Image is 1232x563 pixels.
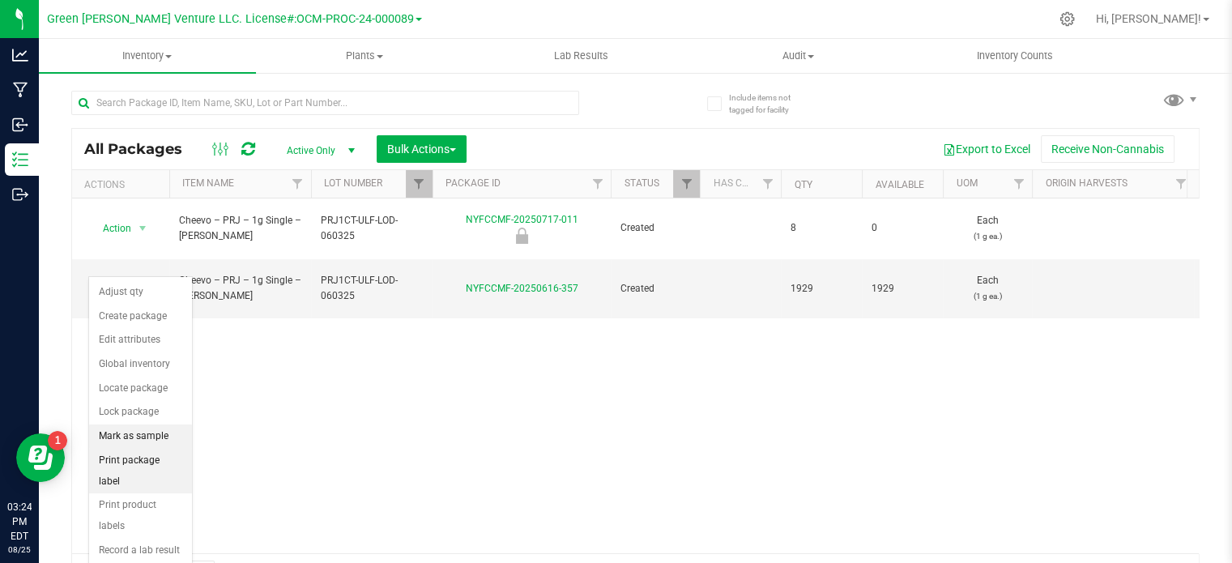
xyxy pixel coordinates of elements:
[955,49,1075,63] span: Inventory Counts
[932,135,1041,163] button: Export to Excel
[47,12,414,26] span: Green [PERSON_NAME] Venture LLC. License#:OCM-PROC-24-000089
[89,449,192,493] li: Print package label
[88,217,132,240] span: Action
[754,170,781,198] a: Filter
[284,170,311,198] a: Filter
[39,39,256,73] a: Inventory
[791,220,852,236] span: 8
[1057,11,1077,27] div: Manage settings
[12,117,28,133] inline-svg: Inbound
[182,177,234,189] a: Item Name
[794,179,812,190] a: Qty
[445,177,501,189] a: Package ID
[673,170,700,198] a: Filter
[89,400,192,424] li: Lock package
[89,493,192,538] li: Print product labels
[953,213,1022,244] span: Each
[12,186,28,203] inline-svg: Outbound
[406,170,433,198] a: Filter
[321,213,423,244] span: PRJ1CT-ULF-LOD-060325
[466,214,578,225] a: NYFCCMF-20250717-011
[953,273,1022,304] span: Each
[12,82,28,98] inline-svg: Manufacturing
[906,39,1123,73] a: Inventory Counts
[133,217,153,240] span: select
[532,49,630,63] span: Lab Results
[729,92,810,116] span: Include items not tagged for facility
[39,49,256,63] span: Inventory
[956,177,977,189] a: UOM
[377,135,467,163] button: Bulk Actions
[620,220,690,236] span: Created
[84,179,163,190] div: Actions
[179,213,301,244] span: Cheevo – PRJ – 1g Single – [PERSON_NAME]
[1041,135,1174,163] button: Receive Non-Cannabis
[1167,170,1194,198] a: Filter
[89,305,192,329] li: Create package
[1096,12,1201,25] span: Hi, [PERSON_NAME]!
[872,220,933,236] span: 0
[387,143,456,156] span: Bulk Actions
[179,273,301,304] span: Cheevo – PRJ – 1g Single – [PERSON_NAME]
[620,281,690,296] span: Created
[256,39,473,73] a: Plants
[7,544,32,556] p: 08/25
[89,377,192,401] li: Locate package
[1005,170,1032,198] a: Filter
[89,328,192,352] li: Edit attributes
[584,170,611,198] a: Filter
[690,49,906,63] span: Audit
[1045,177,1127,189] a: Origin Harvests
[89,352,192,377] li: Global inventory
[875,179,923,190] a: Available
[324,177,382,189] a: Lot Number
[689,39,906,73] a: Audit
[953,228,1022,244] p: (1 g ea.)
[953,288,1022,304] p: (1 g ea.)
[257,49,472,63] span: Plants
[466,283,578,294] a: NYFCCMF-20250616-357
[624,177,659,189] a: Status
[16,433,65,482] iframe: Resource center
[321,273,423,304] span: PRJ1CT-ULF-LOD-060325
[12,151,28,168] inline-svg: Inventory
[48,431,67,450] iframe: Resource center unread badge
[89,280,192,305] li: Adjust qty
[84,140,198,158] span: All Packages
[872,281,933,296] span: 1929
[89,539,192,563] li: Record a lab result
[700,170,781,198] th: Has COA
[71,91,579,115] input: Search Package ID, Item Name, SKU, Lot or Part Number...
[473,39,690,73] a: Lab Results
[89,424,192,449] li: Mark as sample
[791,281,852,296] span: 1929
[7,500,32,544] p: 03:24 PM EDT
[430,228,613,244] div: Retain Sample
[12,47,28,63] inline-svg: Analytics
